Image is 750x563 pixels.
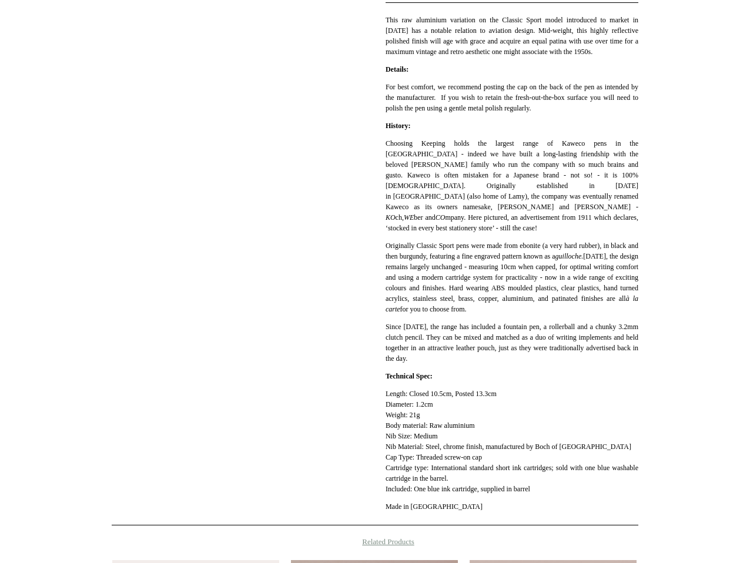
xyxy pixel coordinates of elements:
[386,388,638,494] p: Length: Closed 10.5cm, Posted 13.3cm Diameter: 1.2cm Weight: 21g Body material: Raw aluminium Nib...
[386,240,638,314] p: Originally Classic Sport pens were made from ebonite (a very hard rubber), in black and then burg...
[386,138,638,233] p: Choosing Keeping holds the largest range of Kaweco pens in the [GEOGRAPHIC_DATA] - indeed we have...
[555,252,584,260] em: guilloche.
[386,321,638,364] p: Since [DATE], the range has included a fountain pen, a rollerball and a chunky 3.2mm clutch penci...
[386,213,396,222] em: KO
[81,537,669,547] h4: Related Products
[386,122,411,130] strong: History:
[386,372,433,380] strong: Technical Spec:
[404,213,414,222] em: WE
[386,65,409,73] strong: Details:
[386,82,638,113] p: For best comfort, we recommend posting the cap on the back of the pen as intended by the manufact...
[386,15,638,57] p: This raw aluminium variation on the Classic Sport model introduced to market in [DATE] has a nota...
[386,501,638,512] p: Made in [GEOGRAPHIC_DATA]
[436,213,446,222] em: CO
